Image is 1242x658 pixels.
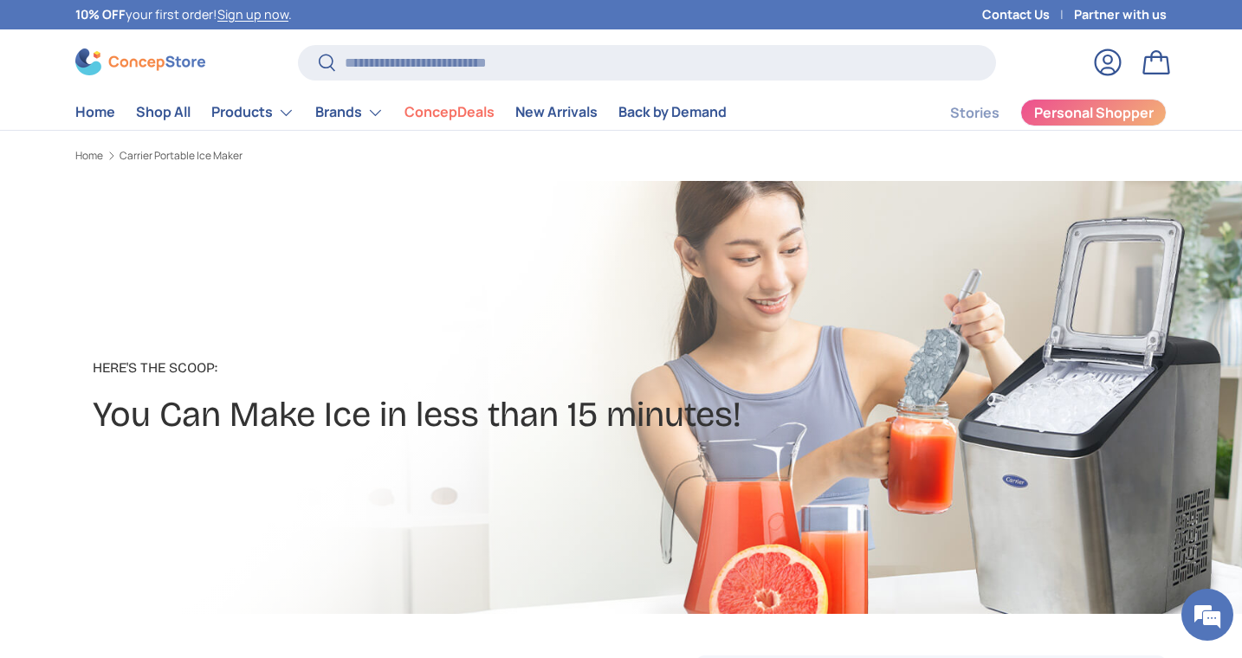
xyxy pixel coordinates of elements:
[515,95,598,129] a: New Arrivals
[75,48,205,75] img: ConcepStore
[305,95,394,130] summary: Brands
[75,151,103,161] a: Home
[75,5,292,24] p: your first order! .
[618,95,727,129] a: Back by Demand
[982,5,1074,24] a: Contact Us
[75,95,115,129] a: Home
[1074,5,1167,24] a: Partner with us
[120,151,243,161] a: Carrier Portable Ice Maker
[93,358,741,378] p: Here's the Scoop:
[404,95,495,129] a: ConcepDeals
[75,148,654,164] nav: Breadcrumbs
[75,95,727,130] nav: Primary
[217,6,288,23] a: Sign up now
[950,96,999,130] a: Stories
[315,95,384,130] a: Brands
[1020,99,1167,126] a: Personal Shopper
[211,95,294,130] a: Products
[75,6,126,23] strong: 10% OFF
[201,95,305,130] summary: Products
[136,95,191,129] a: Shop All
[909,95,1167,130] nav: Secondary
[1034,106,1154,119] span: Personal Shopper
[93,392,741,438] h2: You Can Make Ice in less than 15 minutes!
